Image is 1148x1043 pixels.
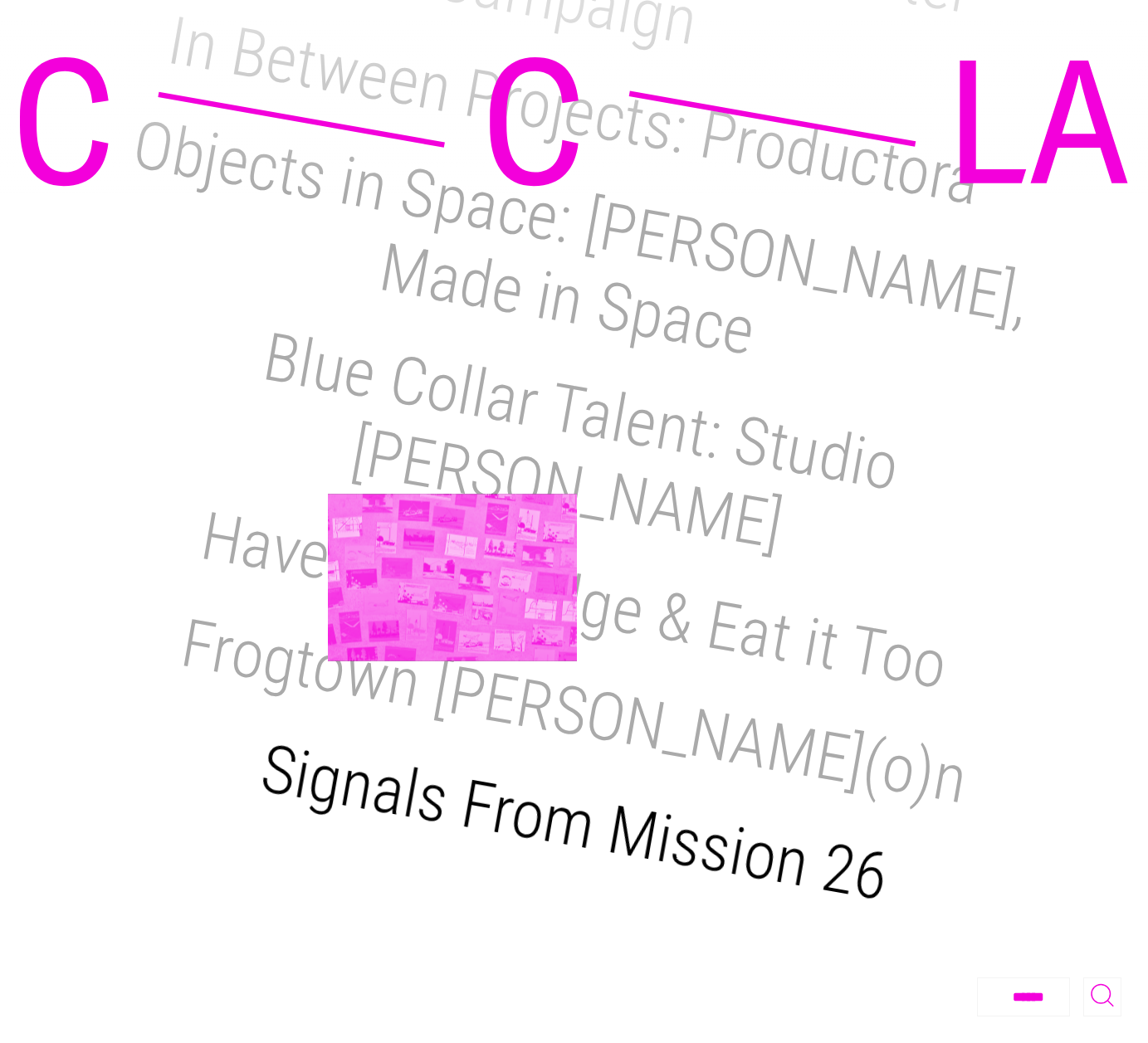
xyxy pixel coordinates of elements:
button: Toggle Search [1083,977,1121,1016]
a: Signals From Mission 26 [255,729,893,916]
a: In Between Projects: Productora [162,1,985,221]
a: Have your Wedge & Eat it Too [196,496,953,704]
a: Blue Collar Talent: Studio [PERSON_NAME] [257,318,904,565]
a: Frogtown [PERSON_NAME](o)n [175,604,973,819]
a: Objects in Space: [PERSON_NAME], Made in Space [128,105,1034,371]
